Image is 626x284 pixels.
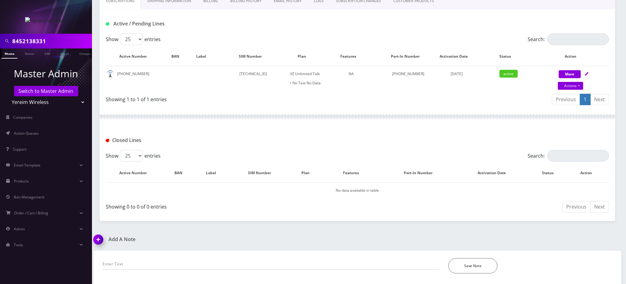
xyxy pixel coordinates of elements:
th: Plan: activate to sort column ascending [289,48,321,65]
label: Show entries [106,33,161,45]
th: SIM Number: activate to sort column ascending [219,48,288,65]
span: [DATE] [451,71,463,76]
th: Features: activate to sort column ascending [324,164,384,182]
th: BAN: activate to sort column ascending [166,48,190,65]
td: [PHONE_NUMBER] [382,66,435,91]
td: NA [322,66,381,91]
th: Status: activate to sort column ascending [479,48,538,65]
h1: Active / Pending Lines [106,21,267,27]
th: Port-In Number: activate to sort column ascending [382,48,435,65]
a: Phone [2,48,17,59]
span: Admin [14,226,25,232]
span: Action Queues [14,131,39,136]
a: Company [76,48,97,58]
img: Yereim Wireless [25,17,67,25]
a: Next [590,201,609,213]
th: Plan: activate to sort column ascending [294,164,324,182]
th: SIM Number: activate to sort column ascending [232,164,293,182]
input: Search: [548,33,609,45]
button: Save Note [449,258,498,274]
span: Ban Management [14,194,44,200]
span: Products [14,178,29,184]
input: Search in Company [12,35,90,47]
td: [TECHNICAL_ID] [219,66,288,91]
a: Next [590,94,609,105]
th: BAN: activate to sort column ascending [166,164,197,182]
label: Show entries [106,150,161,162]
th: Active Number: activate to sort column ascending [106,48,166,65]
td: [PHONE_NUMBER] [106,66,166,91]
th: Active Number: activate to sort column descending [106,164,166,182]
div: Showing 0 to 0 of 0 entries [106,201,353,210]
label: Search: [528,33,609,45]
a: Actions [558,82,583,90]
span: Order / Cart / Billing [14,210,48,216]
span: active [500,70,518,78]
td: VZ Unlimited Talk + No Text No Data [289,66,321,91]
a: 1 [580,94,591,105]
th: Port-In Number: activate to sort column ascending [385,164,458,182]
div: Showing 1 to 1 of 1 entries [106,93,353,103]
th: Activation Date: activate to sort column ascending [459,164,531,182]
a: Previous [552,94,580,105]
select: Showentries [120,150,143,162]
input: Search: [548,150,609,162]
a: Name [22,48,37,58]
input: Enter Text [103,258,439,270]
a: Add A Note [94,236,353,242]
a: Previous [563,201,591,213]
img: Active / Pending Lines [106,22,109,26]
select: Showentries [120,33,143,45]
label: Search: [528,150,609,162]
span: Companies [13,115,33,120]
h1: Closed Lines [106,137,267,143]
th: Features: activate to sort column ascending [322,48,381,65]
th: Status: activate to sort column ascending [532,164,570,182]
span: Tools [14,242,23,248]
th: Label: activate to sort column ascending [191,48,218,65]
span: Email Template [14,163,40,168]
a: Switch to Master Admin [14,86,78,96]
img: default.png [106,70,114,78]
th: Action : activate to sort column ascending [571,164,609,182]
td: No data available in table [106,182,609,198]
span: Support [13,147,26,152]
th: Label: activate to sort column ascending [197,164,231,182]
th: Activation Date: activate to sort column ascending [436,48,478,65]
a: SIM [41,48,53,58]
th: Action: activate to sort column ascending [539,48,609,65]
a: Email [57,48,72,58]
button: More [559,70,581,78]
img: Closed Lines [106,139,109,142]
